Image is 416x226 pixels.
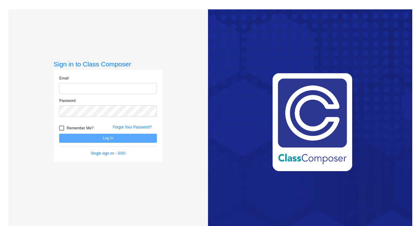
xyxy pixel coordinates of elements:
[59,98,76,103] label: Password
[59,134,157,143] button: Log In
[67,124,93,132] span: Remember Me?
[54,60,163,68] h3: Sign in to Class Composer
[59,75,69,81] label: Email
[113,125,152,129] a: Forgot Your Password?
[91,151,125,156] a: Single sign on - SSO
